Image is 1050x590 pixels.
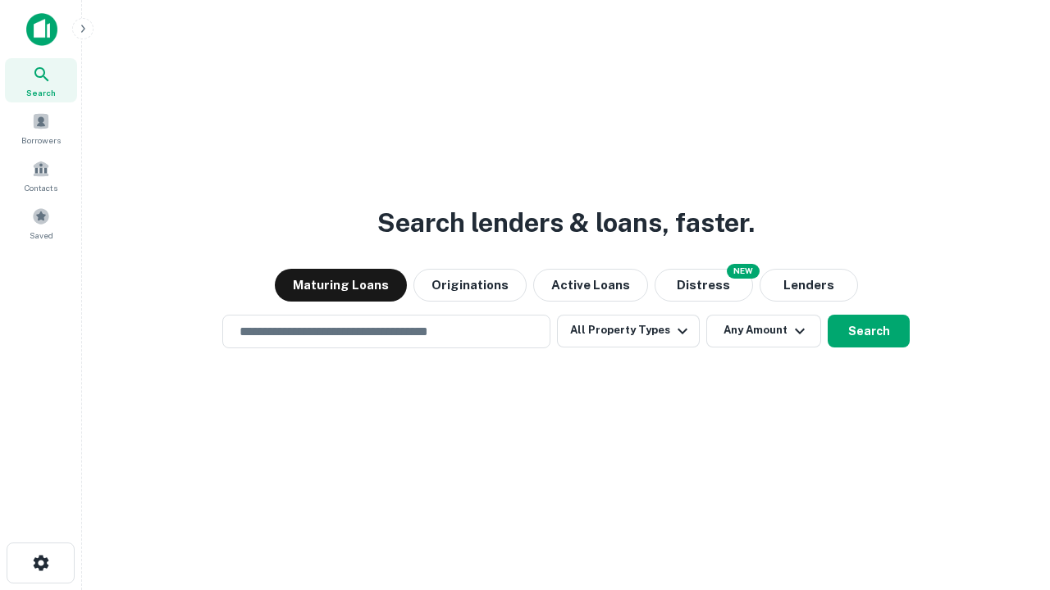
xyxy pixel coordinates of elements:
div: NEW [727,264,760,279]
button: Active Loans [533,269,648,302]
a: Contacts [5,153,77,197]
button: Maturing Loans [275,269,407,302]
span: Borrowers [21,134,61,147]
span: Search [26,86,56,99]
button: Any Amount [706,315,821,347]
span: Contacts [25,181,57,194]
h3: Search lenders & loans, faster. [377,203,755,243]
span: Saved [30,229,53,242]
a: Saved [5,201,77,245]
button: Search [828,315,910,347]
img: capitalize-icon.png [26,13,57,46]
button: Search distressed loans with lien and other non-mortgage details. [655,269,753,302]
button: Lenders [760,269,858,302]
button: All Property Types [557,315,700,347]
a: Borrowers [5,106,77,150]
iframe: Chat Widget [968,406,1050,485]
button: Originations [413,269,527,302]
a: Search [5,58,77,102]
